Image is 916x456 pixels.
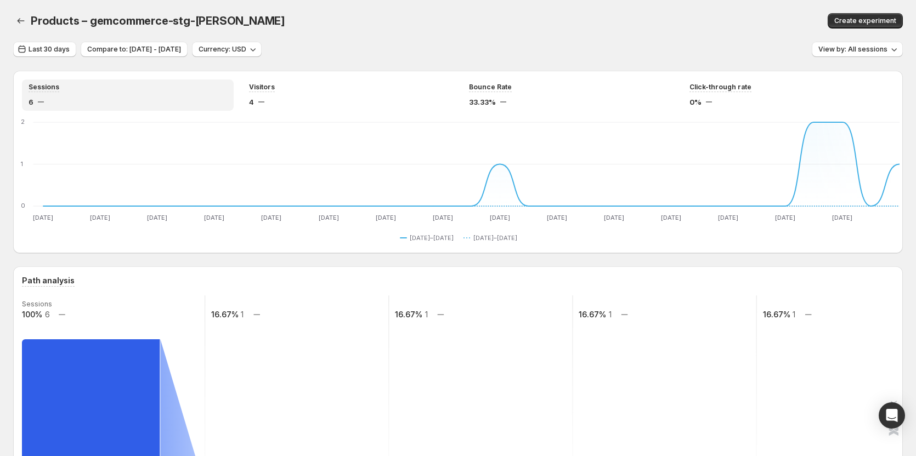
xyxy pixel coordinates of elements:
text: [DATE] [718,214,738,221]
span: Bounce Rate [469,83,512,92]
text: 16.67% [763,310,790,319]
text: [DATE] [547,214,567,221]
button: Last 30 days [13,42,76,57]
span: [DATE]–[DATE] [473,233,517,242]
button: View by: All sessions [812,42,903,57]
span: Compare to: [DATE] - [DATE] [87,45,181,54]
button: Compare to: [DATE] - [DATE] [81,42,188,57]
span: 4 [249,96,254,107]
text: [DATE] [319,214,339,221]
span: Last 30 days [29,45,70,54]
text: 6 [45,310,50,319]
div: Open Intercom Messenger [879,402,905,429]
button: [DATE]–[DATE] [463,231,522,244]
text: [DATE] [147,214,167,221]
text: 100% [22,310,42,319]
text: [DATE] [33,214,53,221]
span: Click-through rate [689,83,751,92]
text: [DATE] [775,214,795,221]
text: 2 [21,118,25,126]
text: 0 [21,202,25,209]
text: [DATE] [261,214,281,221]
text: [DATE] [490,214,510,221]
span: [DATE]–[DATE] [410,233,454,242]
h3: Path analysis [22,275,75,286]
span: 0% [689,96,702,107]
button: Create experiment [828,13,903,29]
text: 1 [793,310,795,319]
text: 16.67% [579,310,606,319]
text: [DATE] [204,214,224,221]
text: [DATE] [661,214,681,221]
span: View by: All sessions [818,45,887,54]
span: Visitors [249,83,275,92]
text: Sessions [22,300,52,308]
span: 6 [29,96,33,107]
button: Currency: USD [192,42,262,57]
text: 16.67% [395,310,422,319]
text: 1 [609,310,612,319]
text: [DATE] [832,214,852,221]
span: Create experiment [834,16,896,25]
text: [DATE] [433,214,453,221]
span: Products – gemcommerce-stg-[PERSON_NAME] [31,14,285,27]
text: [DATE] [604,214,624,221]
text: 1 [241,310,244,319]
text: 1 [21,160,23,168]
span: 33.33% [469,96,496,107]
span: Currency: USD [199,45,246,54]
button: [DATE]–[DATE] [400,231,458,244]
text: 1 [425,310,428,319]
text: [DATE] [90,214,110,221]
span: Sessions [29,83,59,92]
text: 16.67% [211,310,239,319]
text: [DATE] [376,214,396,221]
